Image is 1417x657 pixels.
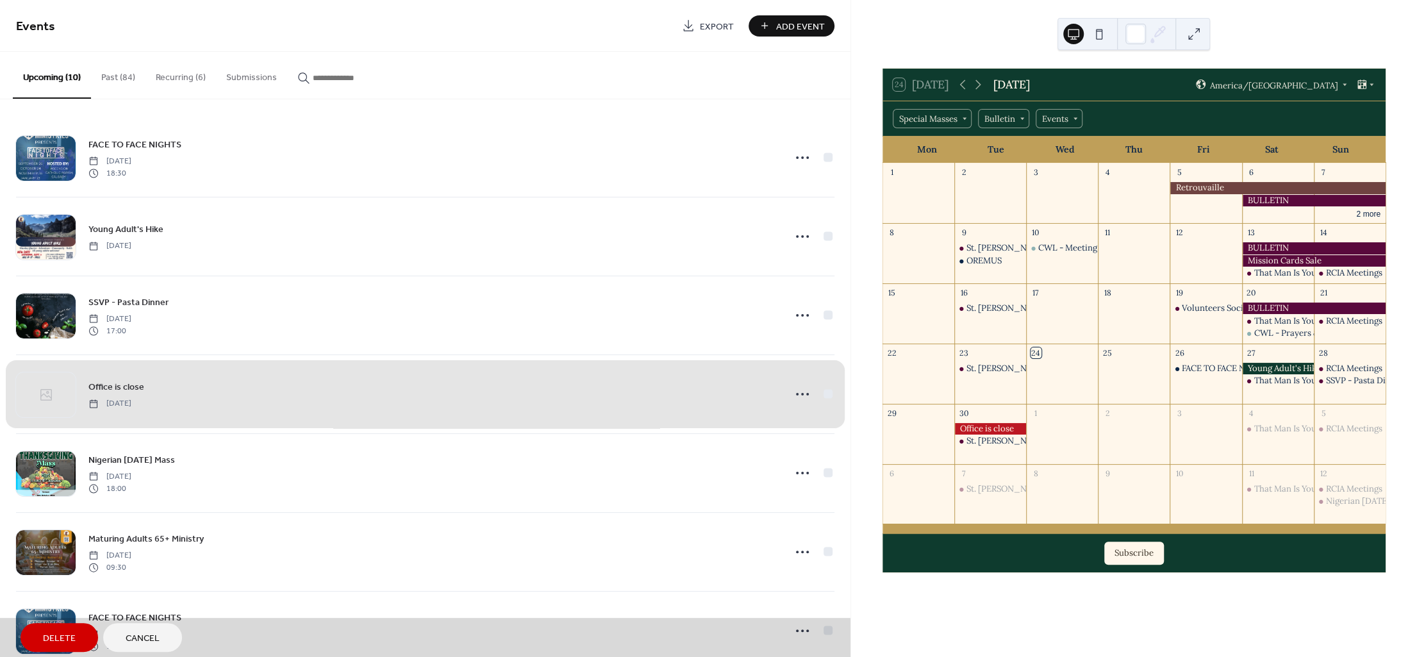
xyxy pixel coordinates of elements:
[886,347,897,358] div: 22
[1326,423,1382,435] div: RCIA Meetings
[954,242,1026,254] div: St. Anthony's Prayer Group
[1314,363,1386,374] div: RCIA Meetings
[1026,242,1098,254] div: CWL - Meeting
[1170,182,1386,194] div: Retrouvaille
[886,228,897,238] div: 8
[672,15,743,37] a: Export
[1326,267,1382,279] div: RCIA Meetings
[1242,483,1314,495] div: That Man Is You
[1168,137,1238,163] div: Fri
[1031,167,1041,178] div: 3
[1246,468,1257,479] div: 11
[1326,483,1382,495] div: RCIA Meetings
[1318,468,1329,479] div: 12
[1102,228,1113,238] div: 11
[1314,483,1386,495] div: RCIA Meetings
[1102,167,1113,178] div: 4
[1174,408,1185,419] div: 3
[958,347,969,358] div: 23
[1314,315,1386,327] div: RCIA Meetings
[966,242,1109,254] div: St. [PERSON_NAME]'s Prayer Group
[1242,315,1314,327] div: That Man Is You
[1209,81,1338,89] span: America/[GEOGRAPHIC_DATA]
[954,255,1026,267] div: OREMUS
[1102,468,1113,479] div: 9
[216,52,287,97] button: Submissions
[966,363,1109,374] div: St. [PERSON_NAME]'s Prayer Group
[16,14,55,39] span: Events
[1318,287,1329,298] div: 21
[1326,363,1382,374] div: RCIA Meetings
[1242,195,1386,206] div: BULLETIN
[966,483,1109,495] div: St. [PERSON_NAME]'s Prayer Group
[1174,468,1185,479] div: 10
[966,255,1002,267] div: OREMUS
[1102,287,1113,298] div: 18
[1031,408,1041,419] div: 1
[1254,315,1316,327] div: That Man Is You
[1254,423,1316,435] div: That Man Is You
[1254,267,1316,279] div: That Man Is You
[1246,228,1257,238] div: 13
[958,167,969,178] div: 2
[1242,242,1386,254] div: BULLETIN
[1306,137,1375,163] div: Sun
[958,408,969,419] div: 30
[1031,287,1041,298] div: 17
[13,52,91,99] button: Upcoming (10)
[1318,228,1329,238] div: 14
[1242,423,1314,435] div: That Man Is You
[1174,228,1185,238] div: 12
[1242,267,1314,279] div: That Man Is You
[886,468,897,479] div: 6
[1099,137,1168,163] div: Thu
[1351,207,1386,219] button: 2 more
[43,632,76,645] span: Delete
[1174,347,1185,358] div: 26
[1254,328,1352,339] div: CWL - Prayers & Squares
[1246,408,1257,419] div: 4
[1174,287,1185,298] div: 19
[966,435,1109,447] div: St. [PERSON_NAME]'s Prayer Group
[1314,423,1386,435] div: RCIA Meetings
[1326,315,1382,327] div: RCIA Meetings
[1326,375,1404,387] div: SSVP - Pasta Dinner
[954,483,1026,495] div: St. Anthony's Prayer Group
[1246,347,1257,358] div: 27
[886,167,897,178] div: 1
[1318,408,1329,419] div: 5
[1038,242,1097,254] div: CWL - Meeting
[1242,363,1314,374] div: Young Adult's Hike
[1242,255,1386,267] div: Mission Cards Sale
[1254,375,1316,387] div: That Man Is You
[886,408,897,419] div: 29
[893,137,962,163] div: Mon
[103,623,182,652] button: Cancel
[1031,347,1041,358] div: 24
[1238,137,1307,163] div: Sat
[1326,495,1412,507] div: Nigerian [DATE] Mass
[1182,363,1270,374] div: FACE TO FACE NIGHTS
[126,632,160,645] span: Cancel
[966,303,1109,314] div: St. [PERSON_NAME]'s Prayer Group
[1182,303,1306,314] div: Volunteers Social Night Potluck
[145,52,216,97] button: Recurring (6)
[1314,267,1386,279] div: RCIA Meetings
[993,76,1029,93] div: [DATE]
[91,52,145,97] button: Past (84)
[1318,167,1329,178] div: 7
[886,287,897,298] div: 15
[1104,542,1164,565] button: Subscribe
[954,303,1026,314] div: St. Anthony's Prayer Group
[954,363,1026,374] div: St. Anthony's Prayer Group
[1031,137,1100,163] div: Wed
[1242,303,1386,314] div: BULLETIN
[1314,375,1386,387] div: SSVP - Pasta Dinner
[749,15,834,37] button: Add Event
[1254,483,1316,495] div: That Man Is You
[1246,167,1257,178] div: 6
[1242,328,1314,339] div: CWL - Prayers & Squares
[954,435,1026,447] div: St. Anthony's Prayer Group
[1170,303,1241,314] div: Volunteers Social Night Potluck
